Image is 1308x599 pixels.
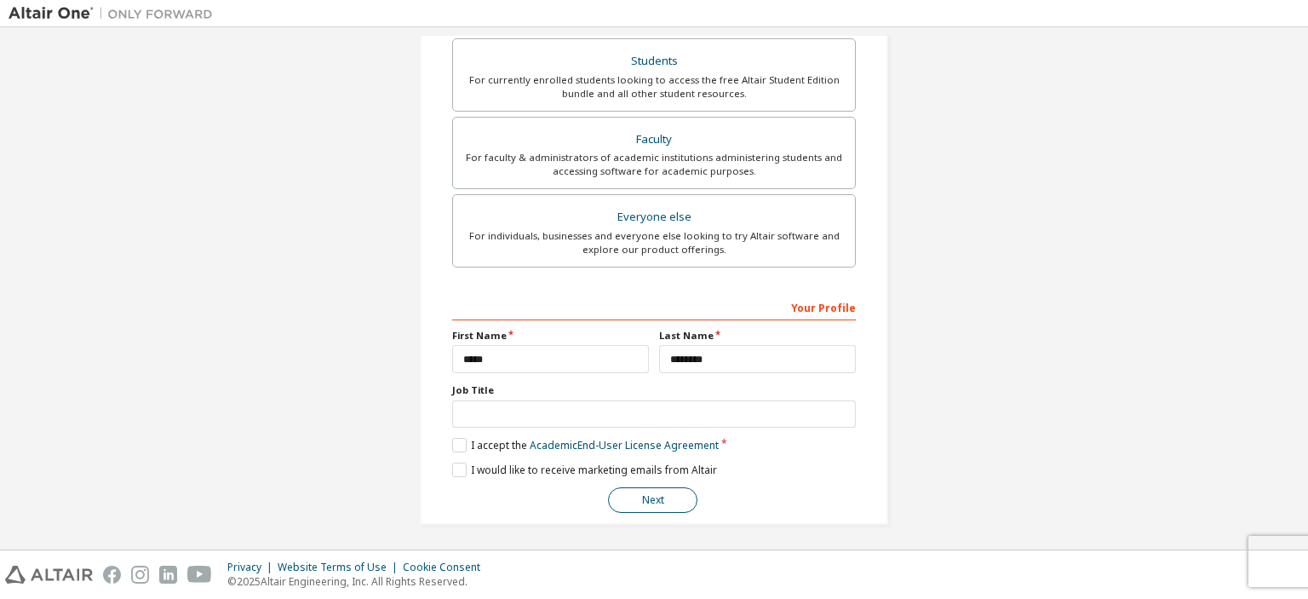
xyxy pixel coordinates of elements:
[452,463,717,477] label: I would like to receive marketing emails from Altair
[227,561,278,574] div: Privacy
[159,566,177,584] img: linkedin.svg
[463,205,845,229] div: Everyone else
[452,438,719,452] label: I accept the
[463,49,845,73] div: Students
[278,561,403,574] div: Website Terms of Use
[9,5,221,22] img: Altair One
[5,566,93,584] img: altair_logo.svg
[103,566,121,584] img: facebook.svg
[530,438,719,452] a: Academic End-User License Agreement
[659,329,856,343] label: Last Name
[452,329,649,343] label: First Name
[187,566,212,584] img: youtube.svg
[403,561,490,574] div: Cookie Consent
[463,128,845,152] div: Faculty
[227,574,490,589] p: © 2025 Altair Engineering, Inc. All Rights Reserved.
[463,73,845,101] div: For currently enrolled students looking to access the free Altair Student Edition bundle and all ...
[452,383,856,397] label: Job Title
[608,487,697,513] button: Next
[131,566,149,584] img: instagram.svg
[463,229,845,256] div: For individuals, businesses and everyone else looking to try Altair software and explore our prod...
[463,151,845,178] div: For faculty & administrators of academic institutions administering students and accessing softwa...
[452,293,856,320] div: Your Profile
